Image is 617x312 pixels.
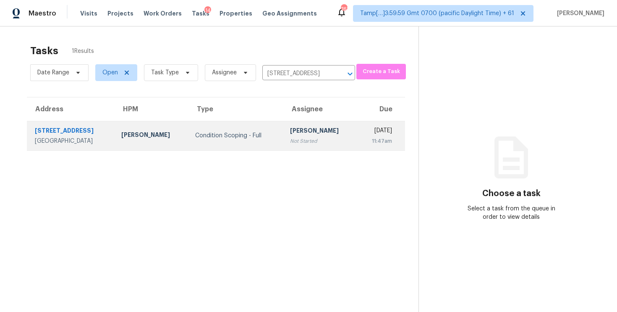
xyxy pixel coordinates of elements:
span: [PERSON_NAME] [554,9,604,18]
span: Date Range [37,68,69,77]
span: Projects [107,9,133,18]
th: Address [27,97,115,121]
div: [GEOGRAPHIC_DATA] [35,137,108,145]
span: Tamp[…]3:59:59 Gmt 0700 (pacific Daylight Time) + 61 [360,9,514,18]
span: Assignee [212,68,237,77]
span: Visits [80,9,97,18]
div: 14 [204,6,211,15]
h2: Tasks [30,47,58,55]
span: Maestro [29,9,56,18]
div: [PERSON_NAME] [290,126,350,137]
button: Create a Task [356,64,406,79]
th: HPM [115,97,188,121]
th: Type [188,97,283,121]
button: Open [344,68,356,80]
div: Condition Scoping - Full [195,131,277,140]
span: Task Type [151,68,179,77]
div: Not Started [290,137,350,145]
span: 1 Results [72,47,94,55]
div: [PERSON_NAME] [121,131,182,141]
span: Open [102,68,118,77]
div: Select a task from the queue in order to view details [465,205,557,221]
div: 763 [341,5,347,13]
div: [STREET_ADDRESS] [35,126,108,137]
div: [DATE] [364,126,392,137]
span: Geo Assignments [262,9,317,18]
th: Due [358,97,405,121]
input: Search by address [262,67,332,80]
div: 11:47am [364,137,392,145]
span: Properties [220,9,252,18]
span: Work Orders [144,9,182,18]
span: Create a Task [361,67,402,76]
th: Assignee [283,97,357,121]
span: Tasks [192,10,209,16]
h3: Choose a task [482,189,541,198]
